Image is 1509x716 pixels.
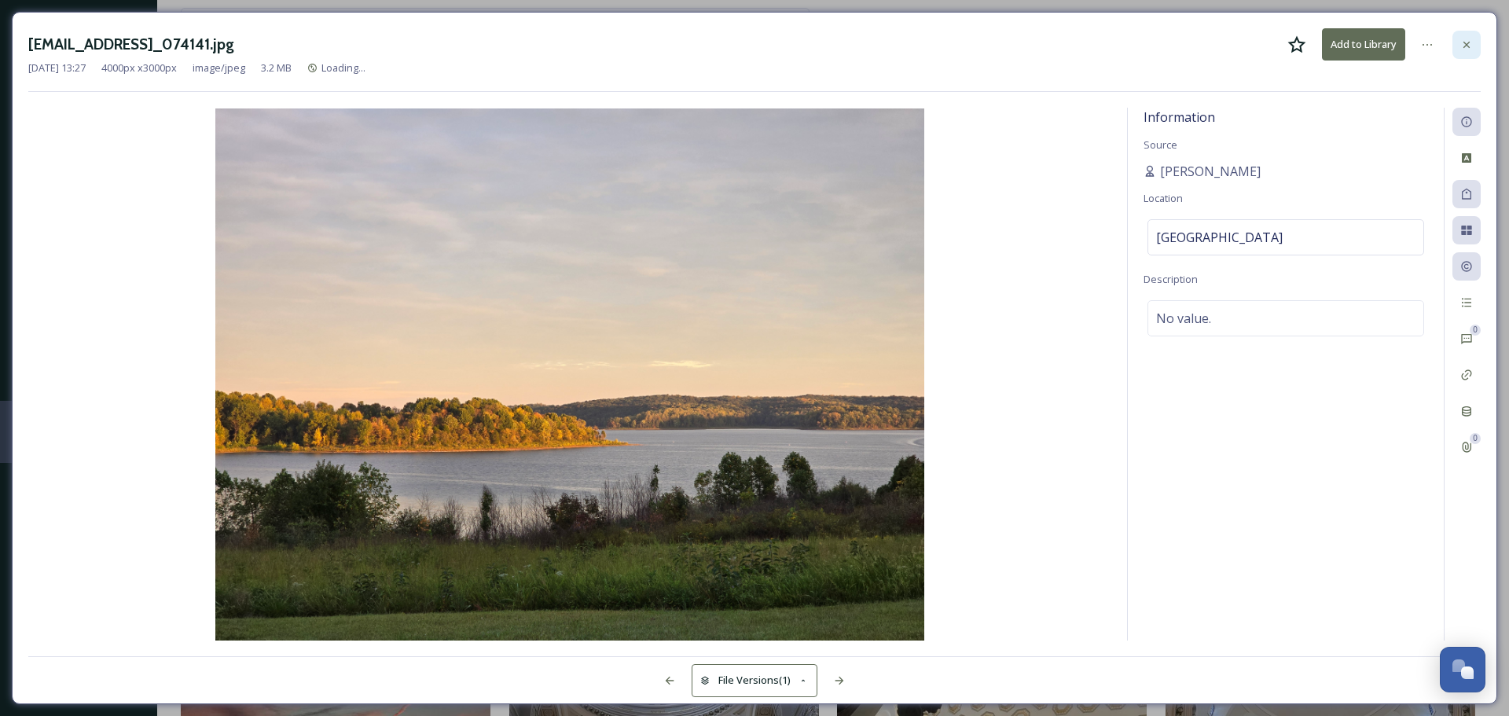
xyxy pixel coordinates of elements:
[28,33,234,56] h3: [EMAIL_ADDRESS]_074141.jpg
[1470,325,1481,336] div: 0
[1144,138,1177,152] span: Source
[193,61,245,75] span: image/jpeg
[261,61,292,75] span: 3.2 MB
[1144,108,1215,126] span: Information
[1156,228,1283,247] span: [GEOGRAPHIC_DATA]
[1440,647,1485,692] button: Open Chat
[1156,309,1211,328] span: No value.
[1160,162,1261,181] span: [PERSON_NAME]
[1322,28,1405,61] button: Add to Library
[321,61,365,75] span: Loading...
[1144,272,1198,286] span: Description
[28,108,1111,641] img: kgoldman813%40yahoo.com-20240914_074141.jpg
[101,61,177,75] span: 4000 px x 3000 px
[1470,433,1481,444] div: 0
[692,664,817,696] button: File Versions(1)
[28,61,86,75] span: [DATE] 13:27
[1144,191,1183,205] span: Location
